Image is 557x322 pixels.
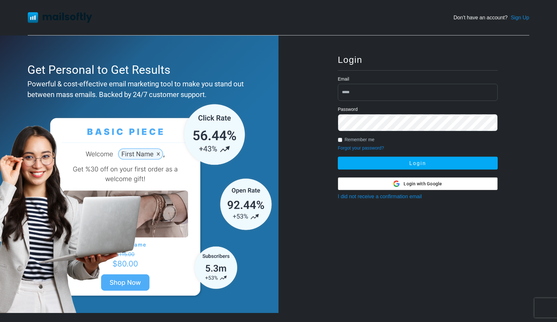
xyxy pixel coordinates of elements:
div: Get Personal to Get Results [27,61,248,79]
div: Don't have an account? [454,14,529,22]
a: Sign Up [511,14,529,22]
button: Login with Google [338,177,498,190]
span: Login with Google [404,181,442,187]
img: Mailsoftly [28,12,92,23]
button: Login [338,157,498,170]
label: Password [338,106,357,113]
span: Login [338,55,362,65]
a: Forgot your password? [338,145,384,151]
div: Powerful & cost-effective email marketing tool to make you stand out between mass emails. Backed ... [27,79,248,100]
label: Email [338,76,349,83]
a: I did not receive a confirmation email [338,194,422,199]
label: Remember me [345,136,375,143]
